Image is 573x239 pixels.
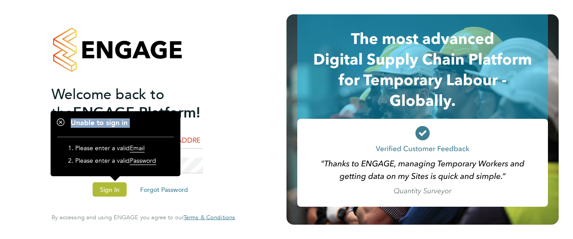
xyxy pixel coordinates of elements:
span: Password [130,156,156,165]
span: By accessing and using ENGAGE you agree to our [51,213,235,221]
a: Terms & Conditions [184,214,235,221]
li: Please enter a valid [75,144,165,156]
h2: ENGAGE Platform! [51,85,226,122]
li: Please enter a valid [75,156,165,169]
button: Sign In [93,183,127,197]
button: Forgot Password [133,183,195,197]
h1: Unable to sign in [57,118,174,128]
span: Welcome back to the [51,85,164,121]
span: Terms & Conditions [184,213,235,221]
span: Email [130,144,145,152]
